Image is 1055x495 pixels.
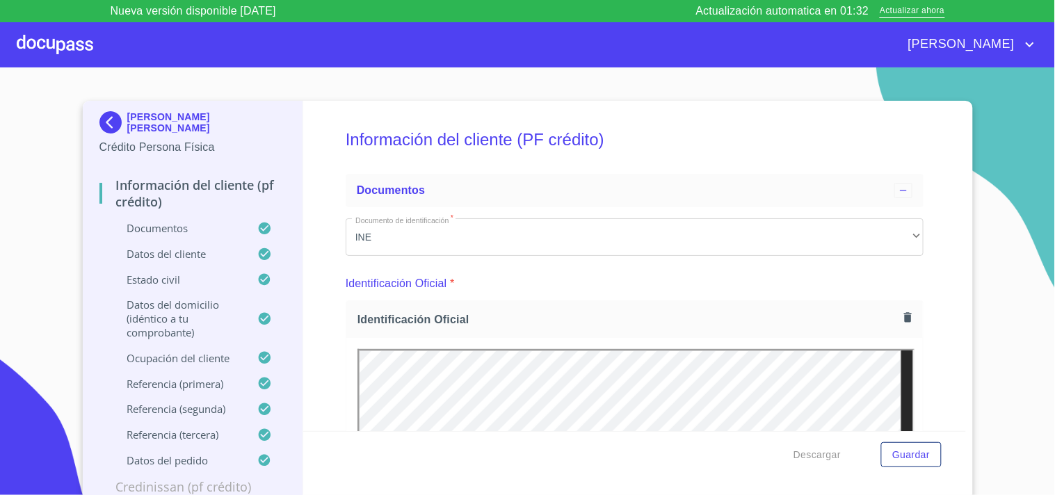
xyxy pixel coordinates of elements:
[111,3,276,19] p: Nueva versión disponible [DATE]
[794,446,841,464] span: Descargar
[99,402,258,416] p: Referencia (segunda)
[99,273,258,286] p: Estado Civil
[357,312,899,327] span: Identificación Oficial
[99,111,287,139] div: [PERSON_NAME] [PERSON_NAME]
[357,184,425,196] span: Documentos
[346,218,924,256] div: INE
[788,442,846,468] button: Descargar
[880,4,944,19] span: Actualizar ahora
[346,174,924,207] div: Documentos
[898,33,1038,56] button: account of current user
[99,428,258,441] p: Referencia (tercera)
[99,177,287,210] p: Información del cliente (PF crédito)
[99,111,127,133] img: Docupass spot blue
[898,33,1022,56] span: [PERSON_NAME]
[892,446,930,464] span: Guardar
[99,377,258,391] p: Referencia (primera)
[346,111,924,168] h5: Información del cliente (PF crédito)
[99,478,287,495] p: Credinissan (PF crédito)
[127,111,287,133] p: [PERSON_NAME] [PERSON_NAME]
[881,442,941,468] button: Guardar
[696,3,869,19] p: Actualización automatica en 01:32
[99,139,287,156] p: Crédito Persona Física
[99,298,258,339] p: Datos del domicilio (idéntico a tu comprobante)
[99,221,258,235] p: Documentos
[99,453,258,467] p: Datos del pedido
[99,351,258,365] p: Ocupación del Cliente
[99,247,258,261] p: Datos del cliente
[346,275,447,292] p: Identificación Oficial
